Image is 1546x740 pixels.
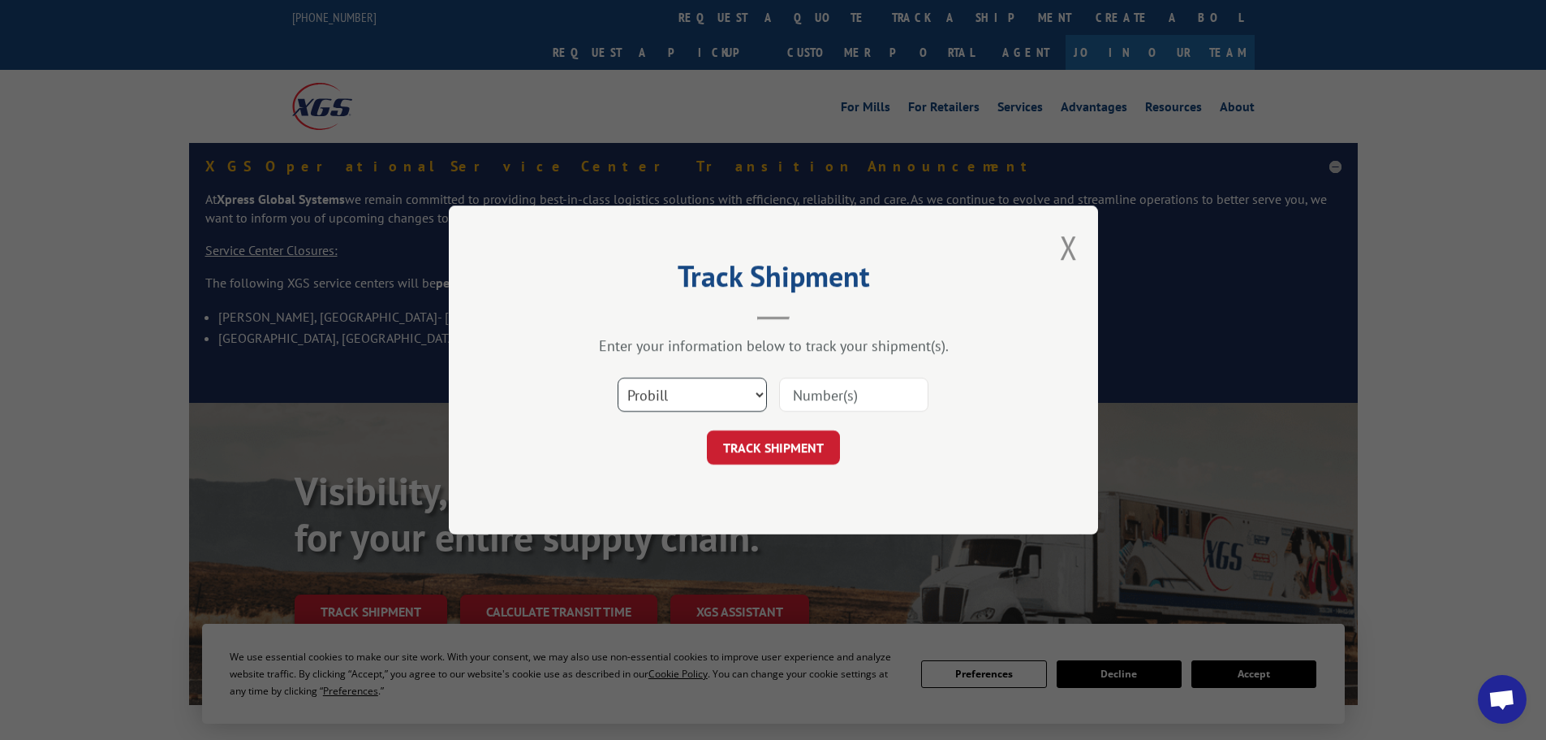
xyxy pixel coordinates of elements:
[530,336,1017,355] div: Enter your information below to track your shipment(s).
[779,378,928,412] input: Number(s)
[1060,226,1078,269] button: Close modal
[530,265,1017,296] h2: Track Shipment
[1478,675,1527,724] a: Open chat
[707,431,840,465] button: TRACK SHIPMENT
